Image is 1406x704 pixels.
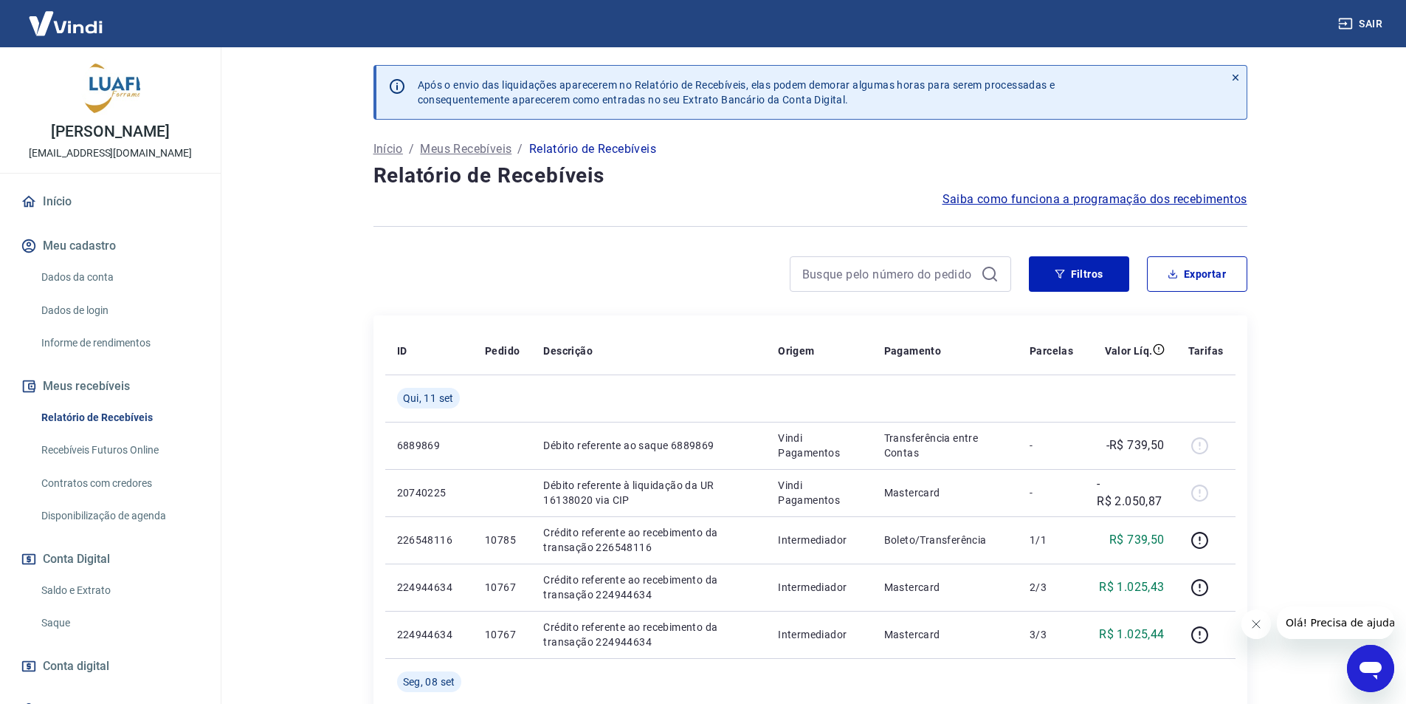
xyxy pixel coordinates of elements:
[1030,438,1073,453] p: -
[397,580,461,595] p: 224944634
[884,344,942,358] p: Pagamento
[35,501,203,531] a: Disponibilização de agenda
[517,140,523,158] p: /
[778,627,860,642] p: Intermediador
[35,328,203,358] a: Informe de rendimentos
[1347,645,1394,692] iframe: Botão para abrir a janela de mensagens
[403,391,454,406] span: Qui, 11 set
[1030,485,1073,500] p: -
[409,140,414,158] p: /
[778,533,860,547] p: Intermediador
[543,438,754,453] p: Débito referente ao saque 6889869
[1029,256,1129,292] button: Filtros
[35,435,203,465] a: Recebíveis Futuros Online
[543,620,754,649] p: Crédito referente ao recebimento da transação 224944634
[43,656,109,677] span: Conta digital
[397,533,461,547] p: 226548116
[1097,475,1164,510] p: -R$ 2.050,87
[373,140,403,158] a: Início
[418,78,1055,107] p: Após o envio das liquidações aparecerem no Relatório de Recebíveis, elas podem demorar algumas ho...
[884,485,1006,500] p: Mastercard
[1030,344,1073,358] p: Parcelas
[529,140,656,158] p: Relatório de Recebíveis
[81,59,140,118] img: 91ef6542-c19c-4449-abd1-521596d123b0.jpeg
[35,295,203,326] a: Dados de login
[1030,533,1073,547] p: 1/1
[9,10,124,22] span: Olá! Precisa de ajuda?
[485,627,520,642] p: 10767
[35,575,203,606] a: Saldo e Extrato
[35,608,203,638] a: Saque
[778,431,860,460] p: Vindi Pagamentos
[18,650,203,683] a: Conta digital
[485,533,520,547] p: 10785
[1030,627,1073,642] p: 3/3
[802,263,975,285] input: Busque pelo número do pedido
[485,580,520,595] p: 10767
[51,124,169,140] p: [PERSON_NAME]
[35,262,203,293] a: Dados da conta
[543,344,593,358] p: Descrição
[1105,344,1153,358] p: Valor Líq.
[884,533,1006,547] p: Boleto/Transferência
[373,161,1247,191] h4: Relatório de Recebíveis
[884,431,1006,460] p: Transferência entre Contas
[29,146,192,161] p: [EMAIL_ADDRESS][DOMAIN_NAME]
[35,468,203,499] a: Contratos com credores
[942,191,1247,208] a: Saiba como funciona a programação dos recebimentos
[18,185,203,218] a: Início
[397,485,461,500] p: 20740225
[1335,10,1388,38] button: Sair
[1188,344,1224,358] p: Tarifas
[884,627,1006,642] p: Mastercard
[18,230,203,262] button: Meu cadastro
[778,344,814,358] p: Origem
[778,580,860,595] p: Intermediador
[397,344,407,358] p: ID
[420,140,511,158] a: Meus Recebíveis
[1277,606,1394,639] iframe: Mensagem da empresa
[1106,437,1165,454] p: -R$ 739,50
[18,370,203,403] button: Meus recebíveis
[397,627,461,642] p: 224944634
[1147,256,1247,292] button: Exportar
[18,543,203,575] button: Conta Digital
[1109,531,1165,549] p: R$ 739,50
[884,580,1006,595] p: Mastercard
[485,344,520,358] p: Pedido
[543,478,754,508] p: Débito referente à liquidação da UR 16138020 via CIP
[35,403,203,433] a: Relatório de Recebíveis
[397,438,461,453] p: 6889869
[1099,626,1164,643] p: R$ 1.025,44
[778,478,860,508] p: Vindi Pagamentos
[1030,580,1073,595] p: 2/3
[18,1,114,46] img: Vindi
[543,573,754,602] p: Crédito referente ao recebimento da transação 224944634
[543,525,754,555] p: Crédito referente ao recebimento da transação 226548116
[1241,609,1271,639] iframe: Fechar mensagem
[1099,578,1164,596] p: R$ 1.025,43
[403,674,455,689] span: Seg, 08 set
